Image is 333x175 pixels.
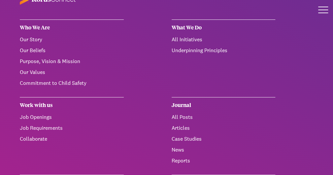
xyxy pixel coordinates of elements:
a: All Initiatives [172,36,202,43]
a: Job Requirements [20,124,63,131]
a: Our Story [20,36,42,43]
a: Commitment to Child Safety [20,80,86,87]
a: Our Values [20,69,45,76]
a: News [172,146,184,153]
a: Our Beliefs [20,47,46,54]
a: Purpose, Vision & Mission [20,58,80,65]
a: Job Openings [20,114,52,121]
a: Collaborate [20,135,47,142]
div: Work with us [20,97,124,113]
div: What We Do [172,19,276,36]
a: Articles [172,124,190,131]
div: Who We Are [20,19,124,36]
a: Reports [172,157,190,164]
a: Underpinning Principles [172,47,227,54]
a: Case Studies [172,135,202,142]
a: All Posts [172,114,193,121]
div: Journal [172,97,276,113]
